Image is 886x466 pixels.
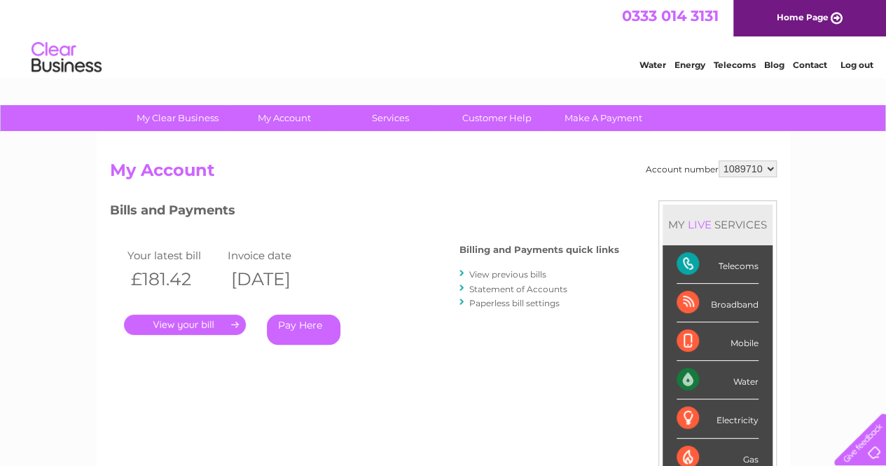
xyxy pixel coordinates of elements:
[469,298,560,308] a: Paperless bill settings
[677,322,759,361] div: Mobile
[469,284,567,294] a: Statement of Accounts
[840,60,873,70] a: Log out
[267,315,340,345] a: Pay Here
[124,265,225,294] th: £181.42
[110,160,777,187] h2: My Account
[120,105,235,131] a: My Clear Business
[674,60,705,70] a: Energy
[677,361,759,399] div: Water
[714,60,756,70] a: Telecoms
[110,200,619,225] h3: Bills and Payments
[439,105,555,131] a: Customer Help
[677,399,759,438] div: Electricity
[546,105,661,131] a: Make A Payment
[124,246,225,265] td: Your latest bill
[31,36,102,79] img: logo.png
[764,60,784,70] a: Blog
[224,265,325,294] th: [DATE]
[226,105,342,131] a: My Account
[224,246,325,265] td: Invoice date
[459,245,619,255] h4: Billing and Payments quick links
[469,269,546,280] a: View previous bills
[622,7,719,25] a: 0333 014 3131
[113,8,775,68] div: Clear Business is a trading name of Verastar Limited (registered in [GEOGRAPHIC_DATA] No. 3667643...
[639,60,666,70] a: Water
[793,60,827,70] a: Contact
[124,315,246,335] a: .
[333,105,448,131] a: Services
[677,284,759,322] div: Broadband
